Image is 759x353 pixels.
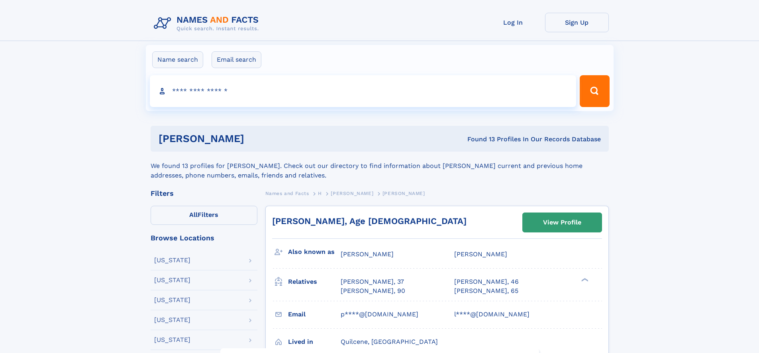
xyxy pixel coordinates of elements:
[154,257,190,263] div: [US_STATE]
[288,275,341,289] h3: Relatives
[154,277,190,283] div: [US_STATE]
[151,13,265,34] img: Logo Names and Facts
[454,287,518,295] a: [PERSON_NAME], 65
[523,213,602,232] a: View Profile
[579,277,589,283] div: ❯
[341,277,404,286] a: [PERSON_NAME], 37
[341,287,405,295] a: [PERSON_NAME], 90
[356,135,601,144] div: Found 13 Profiles In Our Records Database
[545,13,609,32] a: Sign Up
[151,234,257,242] div: Browse Locations
[189,211,198,218] span: All
[212,51,261,68] label: Email search
[331,191,373,196] span: [PERSON_NAME]
[382,191,425,196] span: [PERSON_NAME]
[288,335,341,349] h3: Lived in
[151,152,609,180] div: We found 13 profiles for [PERSON_NAME]. Check out our directory to find information about [PERSON...
[152,51,203,68] label: Name search
[331,188,373,198] a: [PERSON_NAME]
[151,206,257,225] label: Filters
[341,338,438,345] span: Quilcene, [GEOGRAPHIC_DATA]
[288,245,341,259] h3: Also known as
[154,337,190,343] div: [US_STATE]
[543,213,581,232] div: View Profile
[454,250,507,258] span: [PERSON_NAME]
[150,75,577,107] input: search input
[159,134,356,144] h1: [PERSON_NAME]
[318,191,322,196] span: H
[272,216,467,226] a: [PERSON_NAME], Age [DEMOGRAPHIC_DATA]
[154,297,190,303] div: [US_STATE]
[481,13,545,32] a: Log In
[154,317,190,323] div: [US_STATE]
[265,188,309,198] a: Names and Facts
[454,277,519,286] a: [PERSON_NAME], 46
[288,308,341,321] h3: Email
[318,188,322,198] a: H
[580,75,609,107] button: Search Button
[341,250,394,258] span: [PERSON_NAME]
[151,190,257,197] div: Filters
